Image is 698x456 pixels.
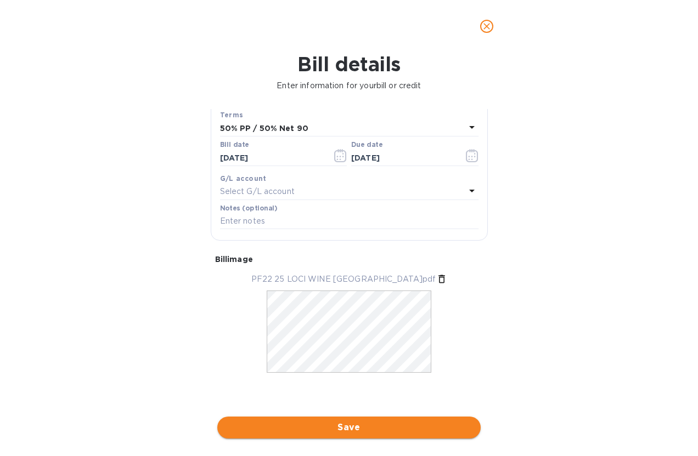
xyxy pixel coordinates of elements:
[220,150,324,166] input: Select date
[220,174,267,183] b: G/L account
[217,417,481,438] button: Save
[226,421,472,434] span: Save
[220,205,278,212] label: Notes (optional)
[9,53,689,76] h1: Bill details
[351,150,455,166] input: Due date
[215,254,483,265] p: Bill image
[220,213,479,230] input: Enter notes
[474,13,500,39] button: close
[220,186,295,197] p: Select G/L account
[220,142,249,149] label: Bill date
[220,111,244,119] b: Terms
[251,273,436,285] p: PF22 25 LOCI WINE [GEOGRAPHIC_DATA]pdf
[9,80,689,92] p: Enter information for your bill or credit
[220,124,309,133] b: 50% PP / 50% Net 90
[351,142,382,149] label: Due date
